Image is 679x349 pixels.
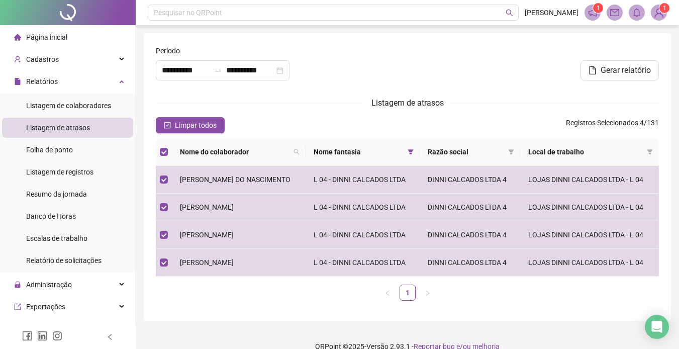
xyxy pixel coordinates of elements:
[601,64,651,76] span: Gerar relatório
[156,45,180,56] span: Período
[506,9,513,17] span: search
[214,66,222,74] span: swap-right
[164,122,171,129] span: check-square
[520,249,659,277] td: LOJAS DINNI CALCADOS LTDA - L 04
[26,234,87,242] span: Escalas de trabalho
[26,55,59,63] span: Cadastros
[306,194,420,221] td: L 04 - DINNI CALCADOS LTDA
[610,8,619,17] span: mail
[180,258,234,267] span: [PERSON_NAME]
[659,3,669,13] sup: Atualize o seu contato no menu Meus Dados
[180,203,234,211] span: [PERSON_NAME]
[589,66,597,74] span: file
[525,7,578,18] span: [PERSON_NAME]
[14,78,21,85] span: file
[566,117,659,133] span: : 4 / 131
[14,303,21,310] span: export
[314,146,404,157] span: Nome fantasia
[566,119,638,127] span: Registros Selecionados
[26,190,87,198] span: Resumo da jornada
[400,285,416,301] li: 1
[292,144,302,159] span: search
[26,102,111,110] span: Listagem de colaboradores
[645,144,655,159] span: filter
[428,146,504,157] span: Razão social
[588,8,597,17] span: notification
[14,281,21,288] span: lock
[406,144,416,159] span: filter
[371,98,444,108] span: Listagem de atrasos
[22,331,32,341] span: facebook
[26,33,67,41] span: Página inicial
[107,333,114,340] span: left
[306,166,420,194] td: L 04 - DINNI CALCADOS LTDA
[597,5,600,12] span: 1
[420,194,520,221] td: DINNI CALCADOS LTDA 4
[180,176,290,184] span: [PERSON_NAME] DO NASCIMENTO
[420,285,436,301] li: Próxima página
[420,166,520,194] td: DINNI CALCADOS LTDA 4
[520,166,659,194] td: LOJAS DINNI CALCADOS LTDA - L 04
[180,146,289,157] span: Nome do colaborador
[508,149,514,155] span: filter
[306,249,420,277] td: L 04 - DINNI CALCADOS LTDA
[175,120,217,131] span: Limpar todos
[506,144,516,159] span: filter
[26,281,72,289] span: Administração
[379,285,396,301] button: left
[593,3,603,13] sup: 1
[408,149,414,155] span: filter
[647,149,653,155] span: filter
[306,221,420,249] td: L 04 - DINNI CALCADOS LTDA
[26,124,90,132] span: Listagem de atrasos
[26,212,76,220] span: Banco de Horas
[632,8,641,17] span: bell
[520,221,659,249] td: LOJAS DINNI CALCADOS LTDA - L 04
[14,56,21,63] span: user-add
[651,5,666,20] img: 94659
[26,168,93,176] span: Listagem de registros
[420,285,436,301] button: right
[156,117,225,133] button: Limpar todos
[400,285,415,300] a: 1
[26,303,65,311] span: Exportações
[645,315,669,339] div: Open Intercom Messenger
[520,194,659,221] td: LOJAS DINNI CALCADOS LTDA - L 04
[26,256,102,265] span: Relatório de solicitações
[26,146,73,154] span: Folha de ponto
[663,5,666,12] span: 1
[26,77,58,85] span: Relatórios
[294,149,300,155] span: search
[379,285,396,301] li: Página anterior
[214,66,222,74] span: to
[420,249,520,277] td: DINNI CALCADOS LTDA 4
[528,146,643,157] span: Local de trabalho
[580,60,659,80] button: Gerar relatório
[37,331,47,341] span: linkedin
[384,290,391,296] span: left
[180,231,234,239] span: [PERSON_NAME]
[425,290,431,296] span: right
[14,34,21,41] span: home
[52,331,62,341] span: instagram
[420,221,520,249] td: DINNI CALCADOS LTDA 4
